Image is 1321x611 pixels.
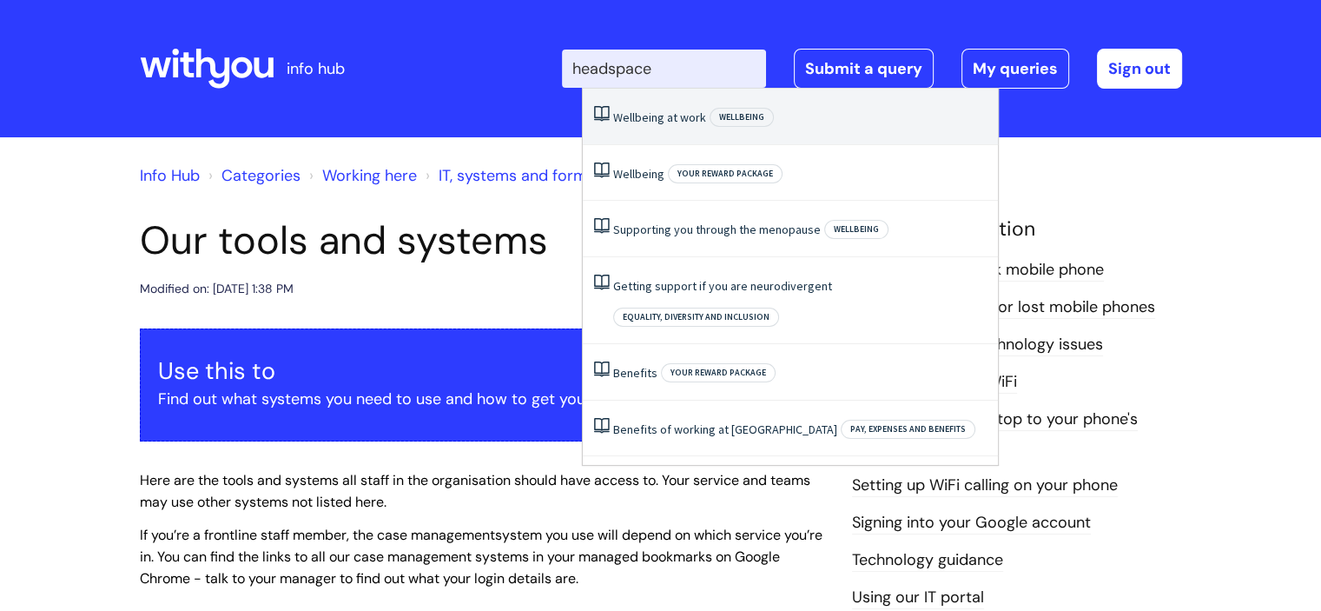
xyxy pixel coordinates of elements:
[204,162,301,189] li: Solution home
[221,165,301,186] a: Categories
[661,363,776,382] span: Your reward package
[961,49,1069,89] a: My queries
[421,162,595,189] li: IT, systems and forms
[852,217,1182,242] h4: Related Information
[140,217,826,264] h1: Our tools and systems
[852,549,1003,572] a: Technology guidance
[852,587,984,609] a: Using our IT portal
[1097,49,1182,89] a: Sign out
[710,108,774,127] span: Wellbeing
[322,165,417,186] a: Working here
[305,162,417,189] li: Working here
[562,49,1182,89] div: | -
[824,220,888,239] span: Wellbeing
[140,165,200,186] a: Info Hub
[794,49,934,89] a: Submit a query
[613,308,779,327] span: Equality, Diversity and Inclusion
[841,420,975,439] span: Pay, expenses and benefits
[158,385,808,413] p: Find out what systems you need to use and how to get your login details.
[852,296,1155,319] a: Reporting damaged or lost mobile phones
[140,526,495,544] span: If you’re a frontline staff member, the case management
[140,278,294,300] div: Modified on: [DATE] 1:38 PM
[613,278,832,294] a: Getting support if you are neurodivergent
[852,512,1091,535] a: Signing into your Google account
[852,475,1118,497] a: Setting up WiFi calling on your phone
[562,50,766,88] input: Search
[613,422,837,437] a: Benefits of working at [GEOGRAPHIC_DATA]
[439,165,595,186] a: IT, systems and forms
[158,357,808,385] h3: Use this to
[668,164,783,183] span: Your reward package
[287,55,345,83] p: info hub
[140,471,810,511] span: Here are the tools and systems all staff in the organisation should have access to. Your service ...
[613,166,664,182] a: Wellbeing
[613,222,821,237] a: Supporting you through the menopause
[613,110,706,125] a: Wellbeing at work
[613,365,657,381] a: Benefits
[140,526,822,588] span: system you use will depend on which service you’re in. You can find the links to all our case man...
